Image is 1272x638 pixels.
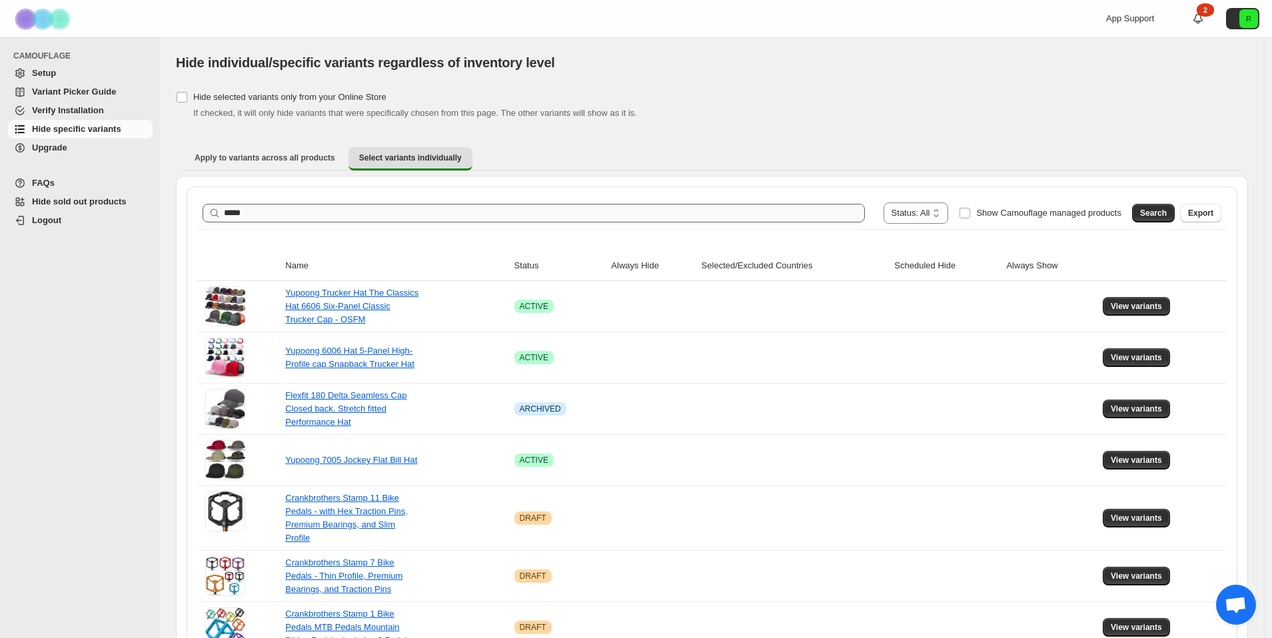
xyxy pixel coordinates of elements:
span: Search [1140,208,1167,218]
button: View variants [1103,400,1170,418]
span: View variants [1111,352,1162,363]
button: View variants [1103,567,1170,585]
button: View variants [1103,348,1170,367]
span: Export [1188,208,1213,218]
a: Verify Installation [8,101,153,120]
a: Hide sold out products [8,192,153,211]
span: Logout [32,215,61,225]
span: Hide specific variants [32,124,121,134]
img: Crankbrothers Stamp 7 Bike Pedals - Thin Profile, Premium Bearings, and Traction Pins [205,556,245,596]
span: View variants [1111,455,1162,466]
span: View variants [1111,513,1162,523]
span: Hide individual/specific variants regardless of inventory level [176,55,555,70]
a: Flexfit 180 Delta Seamless Cap Closed back. Stretch fitted Performance Hat [285,390,406,427]
span: ACTIVE [520,352,548,363]
img: Flexfit 180 Delta Seamless Cap Closed back. Stretch fitted Performance Hat [205,389,245,429]
span: View variants [1111,301,1162,312]
button: Avatar with initials R [1226,8,1259,29]
span: ACTIVE [520,301,548,312]
a: Crankbrothers Stamp 7 Bike Pedals - Thin Profile, Premium Bearings, and Traction Pins [285,557,402,594]
a: Setup [8,64,153,83]
a: Yupoong 7005 Jockey Flat Bill Hat [285,455,417,465]
button: View variants [1103,297,1170,316]
button: Apply to variants across all products [184,147,346,168]
span: View variants [1111,571,1162,581]
span: Hide selected variants only from your Online Store [193,92,386,102]
a: Variant Picker Guide [8,83,153,101]
span: Upgrade [32,143,67,153]
span: Setup [32,68,56,78]
span: View variants [1111,622,1162,633]
th: Selected/Excluded Countries [698,251,891,281]
span: CAMOUFLAGE [13,51,153,61]
span: Select variants individually [359,153,462,163]
img: Yupoong 6006 Hat 5-Panel High-Profile cap Snapback Trucker Hat [205,338,245,378]
a: Crankbrothers Stamp 11 Bike Pedals - with Hex Traction Pins, Premium Bearings, and Slim Profile [285,493,408,543]
span: Show Camouflage managed products [976,208,1121,218]
span: View variants [1111,404,1162,414]
span: DRAFT [520,571,546,581]
th: Always Show [1002,251,1099,281]
img: Yupoong 7005 Jockey Flat Bill Hat [205,440,245,480]
span: If checked, it will only hide variants that were specifically chosen from this page. The other va... [193,108,637,118]
span: ACTIVE [520,455,548,466]
a: Open chat [1216,585,1256,625]
a: Hide specific variants [8,120,153,139]
span: Verify Installation [32,105,104,115]
button: View variants [1103,451,1170,470]
span: ARCHIVED [520,404,561,414]
th: Name [281,251,510,281]
button: View variants [1103,509,1170,527]
button: Select variants individually [348,147,472,170]
a: FAQs [8,174,153,192]
a: Logout [8,211,153,230]
a: 2 [1191,12,1205,25]
a: Yupoong 6006 Hat 5-Panel High-Profile cap Snapback Trucker Hat [285,346,414,369]
th: Status [510,251,608,281]
th: Scheduled Hide [890,251,1002,281]
span: App Support [1106,13,1154,23]
a: Upgrade [8,139,153,157]
span: Avatar with initials R [1239,9,1258,28]
span: DRAFT [520,622,546,633]
div: 2 [1197,3,1214,17]
a: Yupoong Trucker Hat The Classics Hat 6606 Six-Panel Classic Trucker Cap - OSFM [285,288,418,324]
button: Search [1132,204,1175,222]
button: Export [1180,204,1221,222]
th: Always Hide [607,251,697,281]
button: View variants [1103,618,1170,637]
span: Hide sold out products [32,196,127,206]
span: Apply to variants across all products [195,153,335,163]
span: DRAFT [520,513,546,523]
span: Variant Picker Guide [32,87,116,97]
text: R [1246,15,1251,23]
img: Camouflage [11,1,77,37]
img: Yupoong Trucker Hat The Classics Hat 6606 Six-Panel Classic Trucker Cap - OSFM [205,286,245,326]
span: FAQs [32,178,55,188]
